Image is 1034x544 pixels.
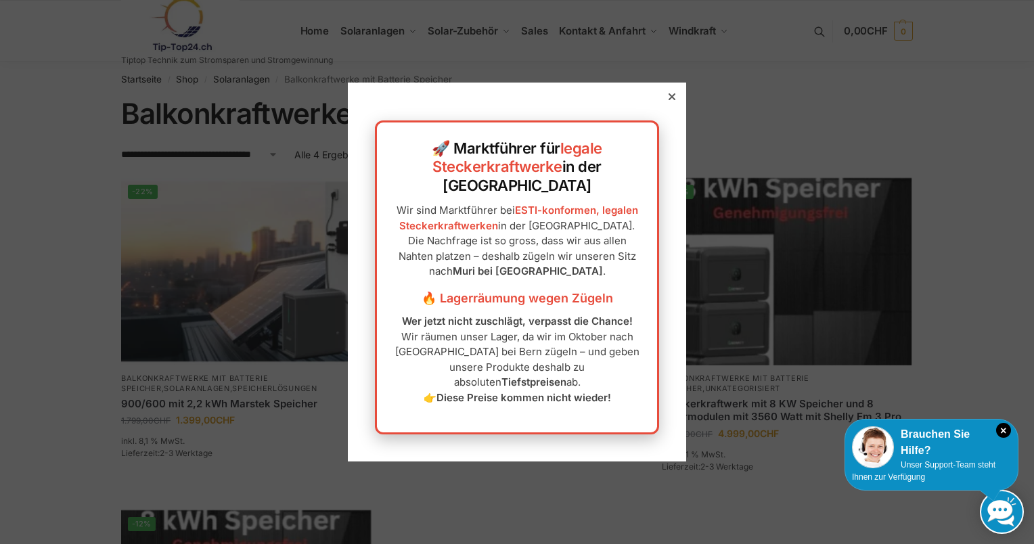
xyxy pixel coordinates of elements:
[402,315,633,327] strong: Wer jetzt nicht zuschlägt, verpasst die Chance!
[432,139,602,176] a: legale Steckerkraftwerke
[852,460,995,482] span: Unser Support-Team steht Ihnen zur Verfügung
[390,314,644,405] p: Wir räumen unser Lager, da wir im Oktober nach [GEOGRAPHIC_DATA] bei Bern zügeln – und geben unse...
[852,426,894,468] img: Customer service
[501,376,566,388] strong: Tiefstpreisen
[852,426,1011,459] div: Brauchen Sie Hilfe?
[390,290,644,307] h3: 🔥 Lagerräumung wegen Zügeln
[399,204,638,232] a: ESTI-konformen, legalen Steckerkraftwerken
[436,391,611,404] strong: Diese Preise kommen nicht wieder!
[453,265,603,277] strong: Muri bei [GEOGRAPHIC_DATA]
[996,423,1011,438] i: Schließen
[390,203,644,279] p: Wir sind Marktführer bei in der [GEOGRAPHIC_DATA]. Die Nachfrage ist so gross, dass wir aus allen...
[390,139,644,196] h2: 🚀 Marktführer für in der [GEOGRAPHIC_DATA]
